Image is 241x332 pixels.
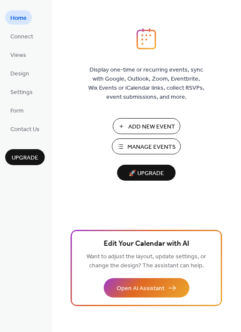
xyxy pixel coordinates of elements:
[5,47,31,62] a: Views
[104,278,189,298] button: Open AI Assistant
[128,122,175,132] span: Add New Event
[5,103,29,117] a: Form
[10,69,29,78] span: Design
[122,168,170,179] span: 🚀 Upgrade
[5,149,45,165] button: Upgrade
[136,28,156,50] img: logo_icon.svg
[10,106,24,116] span: Form
[113,118,180,134] button: Add New Event
[112,138,181,154] button: Manage Events
[117,165,176,181] button: 🚀 Upgrade
[88,66,204,102] span: Display one-time or recurring events, sync with Google, Outlook, Zoom, Eventbrite, Wix Events or ...
[10,88,33,97] span: Settings
[10,14,27,23] span: Home
[117,284,164,293] span: Open AI Assistant
[5,85,38,99] a: Settings
[104,238,189,250] span: Edit Your Calendar with AI
[5,122,45,136] a: Contact Us
[5,66,34,80] a: Design
[10,125,40,134] span: Contact Us
[87,251,206,272] span: Want to adjust the layout, update settings, or change the design? The assistant can help.
[127,143,176,152] span: Manage Events
[10,32,33,41] span: Connect
[5,29,38,43] a: Connect
[5,10,32,25] a: Home
[10,51,26,60] span: Views
[12,153,38,163] span: Upgrade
